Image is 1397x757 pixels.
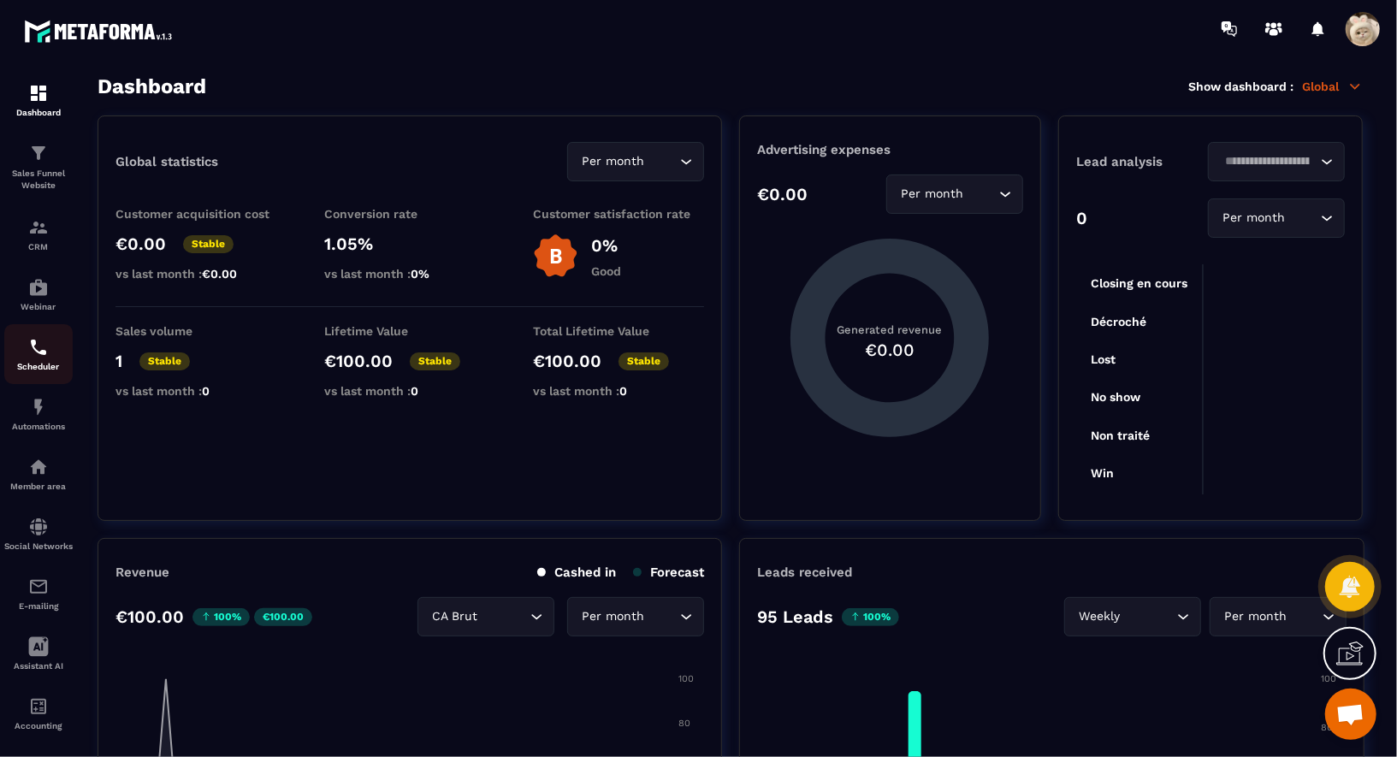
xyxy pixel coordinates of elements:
[1219,209,1289,228] span: Per month
[324,351,393,371] p: €100.00
[4,324,73,384] a: schedulerschedulerScheduler
[1091,429,1150,442] tspan: Non traité
[4,683,73,743] a: accountantaccountantAccounting
[4,564,73,624] a: emailemailE-mailing
[1321,722,1333,733] tspan: 80
[533,384,704,398] p: vs last month :
[324,324,495,338] p: Lifetime Value
[648,607,676,626] input: Search for option
[115,565,169,580] p: Revenue
[1075,607,1124,626] span: Weekly
[4,384,73,444] a: automationsautomationsAutomations
[1076,208,1087,228] p: 0
[537,565,616,580] p: Cashed in
[115,384,287,398] p: vs last month :
[324,207,495,221] p: Conversion rate
[757,184,808,204] p: €0.00
[4,264,73,324] a: automationsautomationsWebinar
[115,324,287,338] p: Sales volume
[1188,80,1293,93] p: Show dashboard :
[28,217,49,238] img: formation
[115,207,287,221] p: Customer acquisition cost
[897,185,968,204] span: Per month
[28,143,49,163] img: formation
[4,661,73,671] p: Assistant AI
[1291,607,1318,626] input: Search for option
[591,235,621,256] p: 0%
[619,352,669,370] p: Stable
[1325,689,1376,740] div: Mở cuộc trò chuyện
[4,362,73,371] p: Scheduler
[183,235,234,253] p: Stable
[324,267,495,281] p: vs last month :
[1208,142,1345,181] div: Search for option
[202,384,210,398] span: 0
[192,608,250,626] p: 100%
[28,277,49,298] img: automations
[115,351,122,371] p: 1
[28,517,49,537] img: social-network
[98,74,206,98] h3: Dashboard
[28,397,49,417] img: automations
[1221,607,1291,626] span: Per month
[115,234,166,254] p: €0.00
[533,234,578,279] img: b-badge-o.b3b20ee6.svg
[115,267,287,281] p: vs last month :
[4,721,73,730] p: Accounting
[28,83,49,103] img: formation
[1219,152,1317,171] input: Search for option
[567,142,704,181] div: Search for option
[886,174,1023,214] div: Search for option
[678,718,690,729] tspan: 80
[4,601,73,611] p: E-mailing
[757,606,833,627] p: 95 Leads
[4,130,73,204] a: formationformationSales Funnel Website
[678,674,694,685] tspan: 100
[254,608,312,626] p: €100.00
[533,324,704,338] p: Total Lifetime Value
[591,264,621,278] p: Good
[4,444,73,504] a: automationsautomationsMember area
[842,608,899,626] p: 100%
[139,352,190,370] p: Stable
[567,597,704,636] div: Search for option
[4,504,73,564] a: social-networksocial-networkSocial Networks
[578,607,648,626] span: Per month
[533,351,601,371] p: €100.00
[115,154,218,169] p: Global statistics
[1302,79,1363,94] p: Global
[533,207,704,221] p: Customer satisfaction rate
[482,607,526,626] input: Search for option
[4,242,73,251] p: CRM
[411,384,418,398] span: 0
[1321,674,1336,685] tspan: 100
[578,152,648,171] span: Per month
[28,696,49,717] img: accountant
[757,565,852,580] p: Leads received
[1091,276,1187,291] tspan: Closing en cours
[648,152,676,171] input: Search for option
[28,577,49,597] img: email
[115,606,184,627] p: €100.00
[1210,597,1347,636] div: Search for option
[4,302,73,311] p: Webinar
[324,234,495,254] p: 1.05%
[1091,390,1141,404] tspan: No show
[202,267,237,281] span: €0.00
[1064,597,1201,636] div: Search for option
[410,352,460,370] p: Stable
[4,204,73,264] a: formationformationCRM
[28,457,49,477] img: automations
[1208,198,1345,238] div: Search for option
[4,624,73,683] a: Assistant AI
[968,185,995,204] input: Search for option
[757,142,1023,157] p: Advertising expenses
[1076,154,1211,169] p: Lead analysis
[633,565,704,580] p: Forecast
[4,482,73,491] p: Member area
[4,168,73,192] p: Sales Funnel Website
[1091,352,1116,366] tspan: Lost
[28,337,49,358] img: scheduler
[1289,209,1317,228] input: Search for option
[324,384,495,398] p: vs last month :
